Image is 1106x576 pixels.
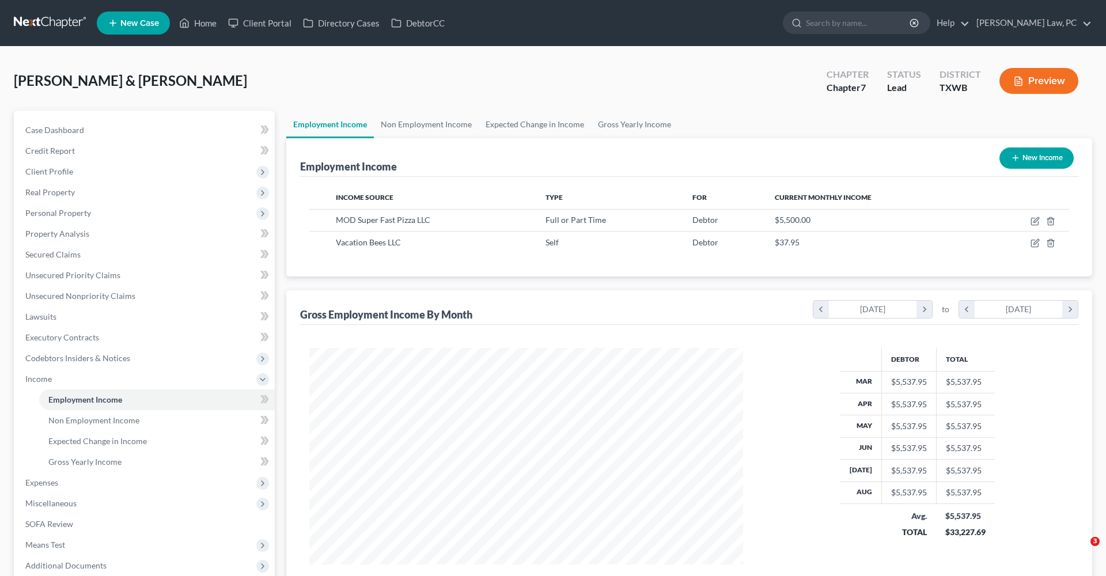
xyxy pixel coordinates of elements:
a: DebtorCC [385,13,450,33]
span: Credit Report [25,146,75,156]
i: chevron_right [916,301,932,318]
div: TXWB [940,81,981,94]
th: [DATE] [840,460,882,482]
span: Income [25,374,52,384]
span: Lawsuits [25,312,56,321]
button: Preview [999,68,1078,94]
a: Secured Claims [16,244,275,265]
td: $5,537.95 [936,393,995,415]
span: Non Employment Income [48,415,139,425]
span: $5,500.00 [775,215,810,225]
i: chevron_right [1062,301,1078,318]
div: Lead [887,81,921,94]
i: chevron_left [959,301,975,318]
span: Vacation Bees LLC [336,237,401,247]
div: Avg. [891,510,927,522]
div: Chapter [827,81,869,94]
span: $37.95 [775,237,800,247]
div: Chapter [827,68,869,81]
a: Gross Yearly Income [39,452,275,472]
span: Full or Part Time [546,215,606,225]
span: Means Test [25,540,65,550]
span: Employment Income [48,395,122,404]
span: Codebtors Insiders & Notices [25,353,130,363]
span: 3 [1090,537,1100,546]
th: Apr [840,393,882,415]
div: Gross Employment Income By Month [300,308,472,321]
span: MOD Super Fast Pizza LLC [336,215,430,225]
a: Employment Income [39,389,275,410]
a: Gross Yearly Income [591,111,678,138]
i: chevron_left [813,301,829,318]
a: Directory Cases [297,13,385,33]
span: Income Source [336,193,393,202]
iframe: Intercom live chat [1067,537,1094,564]
th: Total [936,348,995,371]
a: [PERSON_NAME] Law, PC [971,13,1092,33]
div: $33,227.69 [945,526,986,538]
div: Status [887,68,921,81]
span: Self [546,237,559,247]
div: [DATE] [975,301,1063,318]
th: Aug [840,482,882,503]
td: $5,537.95 [936,371,995,393]
th: Jun [840,437,882,459]
a: Employment Income [286,111,374,138]
button: New Income [999,147,1074,169]
span: Unsecured Priority Claims [25,270,120,280]
span: Expenses [25,478,58,487]
div: $5,537.95 [891,465,927,476]
th: Mar [840,371,882,393]
span: New Case [120,19,159,28]
div: $5,537.95 [891,442,927,454]
div: Employment Income [300,160,397,173]
span: Client Profile [25,166,73,176]
a: Non Employment Income [39,410,275,431]
span: Current Monthly Income [775,193,872,202]
span: Expected Change in Income [48,436,147,446]
div: $5,537.95 [891,420,927,432]
a: Expected Change in Income [479,111,591,138]
div: District [940,68,981,81]
a: Credit Report [16,141,275,161]
td: $5,537.95 [936,415,995,437]
a: Unsecured Nonpriority Claims [16,286,275,306]
input: Search by name... [806,12,911,33]
span: to [942,304,949,315]
th: Debtor [881,348,936,371]
a: SOFA Review [16,514,275,535]
a: Client Portal [222,13,297,33]
span: Debtor [692,215,718,225]
div: $5,537.95 [891,376,927,388]
span: Debtor [692,237,718,247]
a: Expected Change in Income [39,431,275,452]
div: [DATE] [829,301,917,318]
div: $5,537.95 [891,487,927,498]
td: $5,537.95 [936,460,995,482]
span: SOFA Review [25,519,73,529]
th: May [840,415,882,437]
span: Property Analysis [25,229,89,238]
span: 7 [861,82,866,93]
a: Property Analysis [16,223,275,244]
span: For [692,193,707,202]
span: Executory Contracts [25,332,99,342]
td: $5,537.95 [936,437,995,459]
span: Additional Documents [25,560,107,570]
a: Case Dashboard [16,120,275,141]
span: Gross Yearly Income [48,457,122,467]
div: $5,537.95 [945,510,986,522]
span: Secured Claims [25,249,81,259]
a: Non Employment Income [374,111,479,138]
span: Type [546,193,563,202]
span: Miscellaneous [25,498,77,508]
span: [PERSON_NAME] & [PERSON_NAME] [14,72,247,89]
div: TOTAL [891,526,927,538]
td: $5,537.95 [936,482,995,503]
span: Unsecured Nonpriority Claims [25,291,135,301]
a: Lawsuits [16,306,275,327]
span: Personal Property [25,208,91,218]
span: Case Dashboard [25,125,84,135]
a: Help [931,13,969,33]
span: Real Property [25,187,75,197]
